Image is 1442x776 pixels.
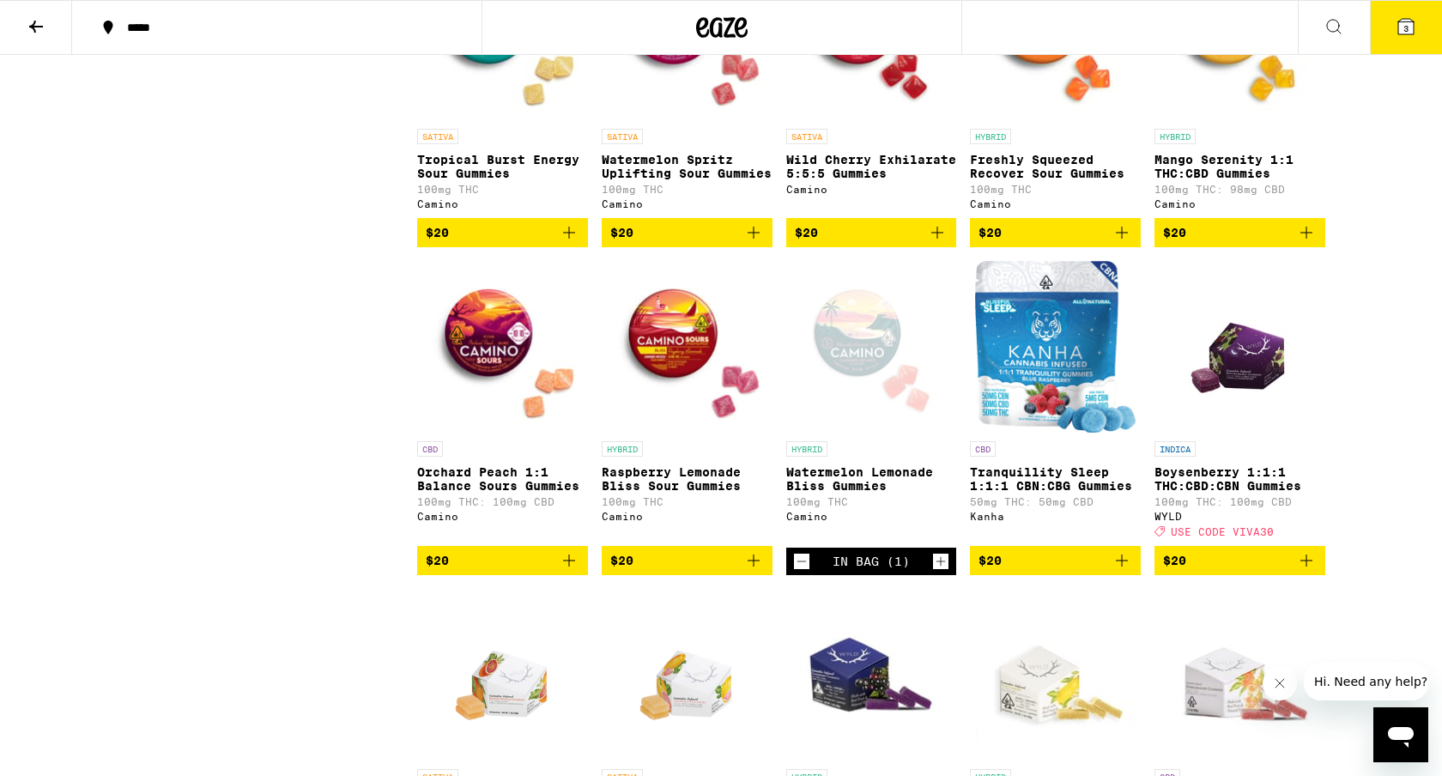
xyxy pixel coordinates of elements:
[1154,511,1325,522] div: WYLD
[602,261,772,546] a: Open page for Raspberry Lemonade Bliss Sour Gummies from Camino
[932,553,949,570] button: Increment
[602,441,643,457] p: HYBRID
[970,153,1141,180] p: Freshly Squeezed Recover Sour Gummies
[970,496,1141,507] p: 50mg THC: 50mg CBD
[417,496,588,507] p: 100mg THC: 100mg CBD
[978,226,1002,239] span: $20
[417,184,588,195] p: 100mg THC
[1154,441,1196,457] p: INDICA
[1154,496,1325,507] p: 100mg THC: 100mg CBD
[417,441,443,457] p: CBD
[970,441,996,457] p: CBD
[602,218,772,247] button: Add to bag
[1154,198,1325,209] div: Camino
[978,554,1002,567] span: $20
[602,198,772,209] div: Camino
[786,496,957,507] p: 100mg THC
[1154,589,1325,761] img: WYLD - Pomegranate 1:1 THC:CBD Gummies
[793,553,810,570] button: Decrement
[417,511,588,522] div: Camino
[970,546,1141,575] button: Add to bag
[1154,465,1325,493] p: Boysenberry 1:1:1 THC:CBD:CBN Gummies
[1154,261,1325,546] a: Open page for Boysenberry 1:1:1 THC:CBD:CBN Gummies from WYLD
[602,465,772,493] p: Raspberry Lemonade Bliss Sour Gummies
[602,511,772,522] div: Camino
[602,184,772,195] p: 100mg THC
[610,554,633,567] span: $20
[970,465,1141,493] p: Tranquillity Sleep 1:1:1 CBN:CBG Gummies
[602,496,772,507] p: 100mg THC
[602,546,772,575] button: Add to bag
[1304,663,1428,700] iframe: Message from company
[426,554,449,567] span: $20
[975,261,1136,433] img: Kanha - Tranquillity Sleep 1:1:1 CBN:CBG Gummies
[970,129,1011,144] p: HYBRID
[1154,218,1325,247] button: Add to bag
[786,218,957,247] button: Add to bag
[970,261,1141,546] a: Open page for Tranquillity Sleep 1:1:1 CBN:CBG Gummies from Kanha
[795,226,818,239] span: $20
[1154,546,1325,575] button: Add to bag
[970,218,1141,247] button: Add to bag
[426,226,449,239] span: $20
[786,465,957,493] p: Watermelon Lemonade Bliss Gummies
[417,218,588,247] button: Add to bag
[602,129,643,144] p: SATIVA
[610,226,633,239] span: $20
[786,129,827,144] p: SATIVA
[417,261,588,433] img: Camino - Orchard Peach 1:1 Balance Sours Gummies
[602,261,772,433] img: Camino - Raspberry Lemonade Bliss Sour Gummies
[786,184,957,195] div: Camino
[417,546,588,575] button: Add to bag
[786,261,957,548] a: Open page for Watermelon Lemonade Bliss Gummies from Camino
[417,153,588,180] p: Tropical Burst Energy Sour Gummies
[970,589,1141,761] img: WYLD - Pear 1:1 THC:CBG Gummies
[1370,1,1442,54] button: 3
[833,555,910,568] div: In Bag (1)
[970,198,1141,209] div: Camino
[1373,707,1428,762] iframe: Button to launch messaging window
[1403,23,1409,33] span: 3
[417,129,458,144] p: SATIVA
[786,441,827,457] p: HYBRID
[970,184,1141,195] p: 100mg THC
[786,153,957,180] p: Wild Cherry Exhilarate 5:5:5 Gummies
[1171,526,1274,537] span: USE CODE VIVA30
[1263,666,1297,700] iframe: Close message
[786,511,957,522] div: Camino
[1154,129,1196,144] p: HYBRID
[1154,184,1325,195] p: 100mg THC: 98mg CBD
[1163,226,1186,239] span: $20
[441,589,564,761] img: WYLD - Blood Orange 1:1 THC:CBC Gummies
[602,153,772,180] p: Watermelon Spritz Uplifting Sour Gummies
[626,589,748,761] img: WYLD - Grapefruit 1:1:1 THC:CBC:CBG Gummies
[1154,153,1325,180] p: Mango Serenity 1:1 THC:CBD Gummies
[417,261,588,546] a: Open page for Orchard Peach 1:1 Balance Sours Gummies from Camino
[1178,261,1301,433] img: WYLD - Boysenberry 1:1:1 THC:CBD:CBN Gummies
[417,198,588,209] div: Camino
[417,465,588,493] p: Orchard Peach 1:1 Balance Sours Gummies
[1163,554,1186,567] span: $20
[970,511,1141,522] div: Kanha
[786,589,957,761] img: WYLD - Elderberry THC:CBN 2:1 Gummies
